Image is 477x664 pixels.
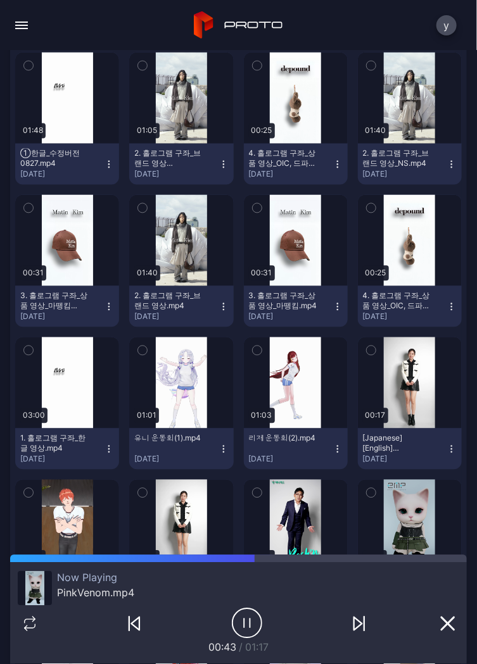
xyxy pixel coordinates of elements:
div: [DATE] [20,312,104,322]
div: PinkVenom.mp4 [57,587,134,599]
button: y [436,15,457,35]
div: [DATE] [134,312,218,322]
div: 3. 홀로그램 구좌_상품 영상_마뗑킴.mp4 [249,291,319,311]
div: 유니 운동회(1).mp4 [134,434,204,444]
button: 4. 홀로그램 구좌_상품 영상_OIC, 드파운드_NS.mp4[DATE] [244,144,348,185]
button: 3. 홀로그램 구좌_상품 영상_마뗑킴_NS.mp4[DATE] [15,286,119,327]
div: [DATE] [134,454,218,465]
div: [DATE] [249,312,333,322]
div: [DATE] [20,170,104,180]
div: [DATE] [363,170,447,180]
div: Now Playing [57,572,134,584]
div: [DATE] [363,454,447,465]
div: [DATE] [249,454,333,465]
div: 리제 운동회(2).mp4 [249,434,319,444]
div: 3. 홀로그램 구좌_상품 영상_마뗑킴_NS.mp4 [20,291,90,311]
div: 1. 홀로그램 구좌_한글 영상.mp4 [20,434,90,454]
button: 2. 홀로그램 구좌_브랜드 영상.mp4[DATE] [129,286,233,327]
span: 01:17 [245,641,269,654]
button: 유니 운동회(1).mp4[DATE] [129,429,233,470]
button: 4. 홀로그램 구좌_상품 영상_OIC, 드파운드.mp4[DATE] [358,286,462,327]
div: 2. 홀로그램 구좌_브랜드 영상_NS_del.mp4 [134,149,204,169]
div: 4. 홀로그램 구좌_상품 영상_OIC, 드파운드.mp4 [363,291,433,311]
button: 1. 홀로그램 구좌_한글 영상.mp4[DATE] [15,429,119,470]
div: [DATE] [363,312,447,322]
span: / [239,641,243,654]
div: 2. 홀로그램 구좌_브랜드 영상_NS.mp4 [363,149,433,169]
div: [DATE] [249,170,333,180]
div: ①한글_수정버전0827.mp4 [20,149,90,169]
div: [Japanese] [English] 김태희.mp4 [363,434,433,454]
button: 리제 운동회(2).mp4[DATE] [244,429,348,470]
div: 2. 홀로그램 구좌_브랜드 영상.mp4 [134,291,204,311]
button: 2. 홀로그램 구좌_브랜드 영상_NS_del.mp4[DATE] [129,144,233,185]
button: [Japanese] [English] [PERSON_NAME].mp4[DATE] [358,429,462,470]
div: 4. 홀로그램 구좌_상품 영상_OIC, 드파운드_NS.mp4 [249,149,319,169]
span: 00:43 [208,641,236,654]
div: [DATE] [20,454,104,465]
button: ①한글_수정버전0827.mp4[DATE] [15,144,119,185]
button: 3. 홀로그램 구좌_상품 영상_마뗑킴.mp4[DATE] [244,286,348,327]
div: [DATE] [134,170,218,180]
button: 2. 홀로그램 구좌_브랜드 영상_NS.mp4[DATE] [358,144,462,185]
